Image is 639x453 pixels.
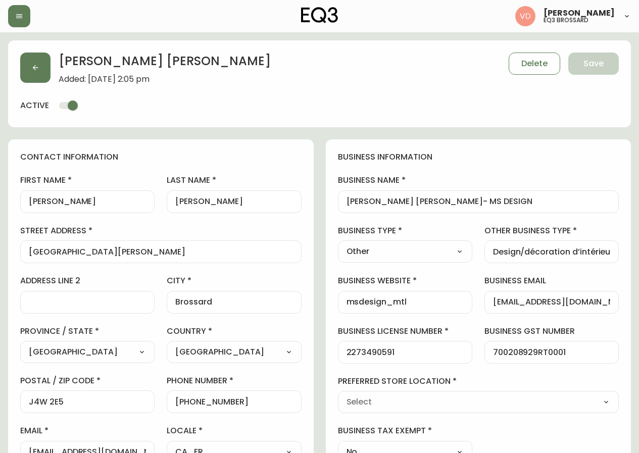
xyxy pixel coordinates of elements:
[347,297,464,307] input: https://www.designshop.com
[509,53,560,75] button: Delete
[484,326,619,337] label: business gst number
[167,175,301,186] label: last name
[301,7,338,23] img: logo
[484,225,619,236] label: other business type
[20,326,155,337] label: province / state
[167,326,301,337] label: country
[20,175,155,186] label: first name
[167,275,301,286] label: city
[20,100,49,111] h4: active
[544,9,615,17] span: [PERSON_NAME]
[59,53,271,75] h2: [PERSON_NAME] [PERSON_NAME]
[338,376,619,387] label: preferred store location
[59,75,271,84] span: Added: [DATE] 2:05 pm
[338,225,472,236] label: business type
[515,6,535,26] img: 34cbe8de67806989076631741e6a7c6b
[521,58,548,69] span: Delete
[338,175,619,186] label: business name
[20,152,302,163] h4: contact information
[167,375,301,386] label: phone number
[20,375,155,386] label: postal / zip code
[338,425,472,436] label: business tax exempt
[338,275,472,286] label: business website
[167,425,301,436] label: locale
[338,152,619,163] h4: business information
[484,275,619,286] label: business email
[338,326,472,337] label: business license number
[544,17,588,23] h5: eq3 brossard
[20,275,155,286] label: address line 2
[20,425,155,436] label: email
[20,225,302,236] label: street address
